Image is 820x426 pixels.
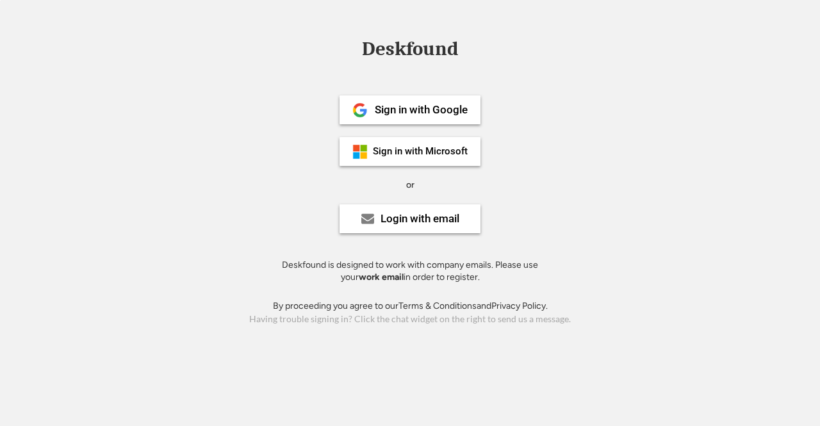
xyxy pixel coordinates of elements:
[356,39,464,59] div: Deskfound
[375,104,468,115] div: Sign in with Google
[352,102,368,118] img: 1024px-Google__G__Logo.svg.png
[491,300,548,311] a: Privacy Policy.
[352,144,368,160] img: ms-symbollockup_mssymbol_19.png
[381,213,459,224] div: Login with email
[273,300,548,313] div: By proceeding you agree to our and
[398,300,477,311] a: Terms & Conditions
[406,179,414,192] div: or
[373,147,468,156] div: Sign in with Microsoft
[359,272,404,283] strong: work email
[266,259,554,284] div: Deskfound is designed to work with company emails. Please use your in order to register.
